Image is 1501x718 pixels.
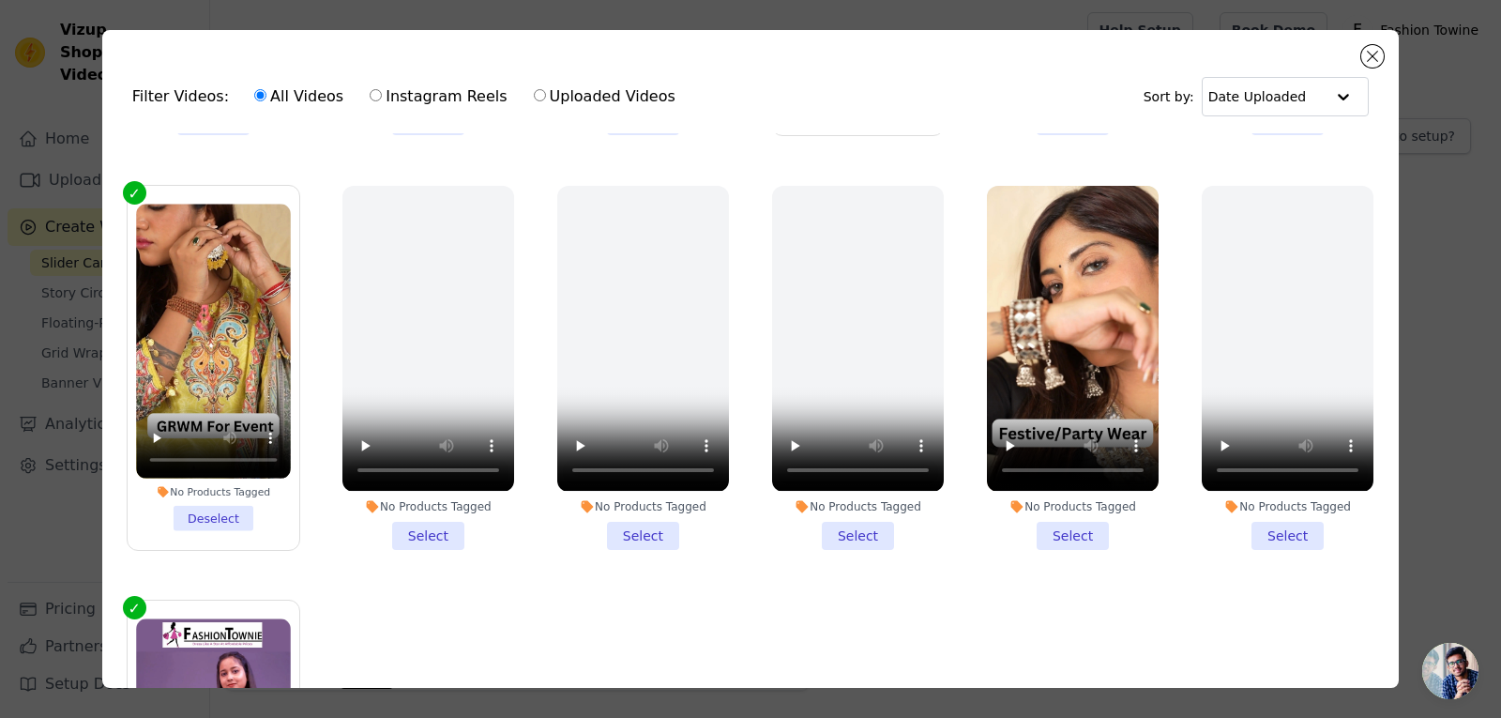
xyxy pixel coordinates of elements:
div: No Products Tagged [342,499,514,514]
div: No Products Tagged [987,499,1159,514]
label: Uploaded Videos [533,84,676,109]
div: No Products Tagged [557,499,729,514]
button: Close modal [1361,45,1384,68]
label: All Videos [253,84,344,109]
label: Instagram Reels [369,84,508,109]
a: Open chat [1422,643,1478,699]
div: No Products Tagged [136,486,291,499]
div: Filter Videos: [132,75,686,118]
div: No Products Tagged [1202,499,1373,514]
div: No Products Tagged [772,499,944,514]
div: Sort by: [1144,77,1370,116]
